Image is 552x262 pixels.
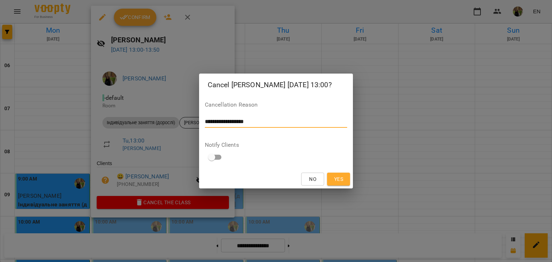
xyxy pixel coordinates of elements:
h2: Cancel [PERSON_NAME] [DATE] 13:00? [208,79,345,90]
button: Yes [327,173,350,186]
button: No [301,173,324,186]
span: Yes [334,175,343,183]
label: Notify Clients [205,142,348,148]
label: Cancellation Reason [205,102,348,108]
span: No [309,175,316,183]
